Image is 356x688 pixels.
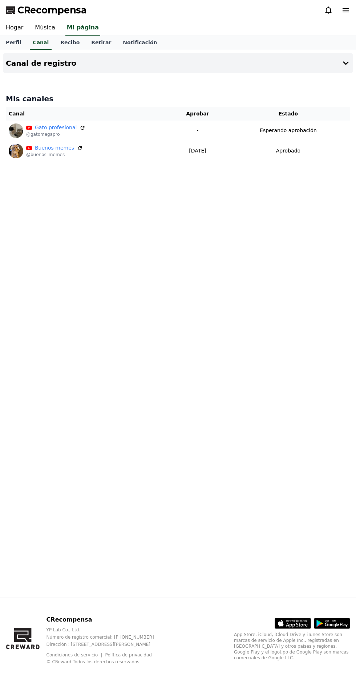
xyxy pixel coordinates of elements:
font: @buenos_memes [26,152,65,157]
a: Canal [30,36,52,50]
font: Recibo [60,40,80,45]
font: YP Lab Co., Ltd. [46,627,81,632]
a: Mi página [65,20,100,36]
font: Notificación [123,40,157,45]
font: © CReward Todos los derechos reservados. [46,659,141,664]
font: Dirección : [STREET_ADDRESS][PERSON_NAME] [46,642,150,647]
font: [DATE] [189,148,206,154]
a: Gato profesional [35,124,77,131]
font: CRecompensa [17,5,86,15]
a: CRecompensa [6,4,86,16]
a: Música [29,20,61,36]
a: Política de privacidad [105,652,152,658]
font: Buenos memes [35,145,74,151]
font: Retirar [91,40,111,45]
a: Buenos memes [35,144,74,152]
font: Canal de registro [6,59,76,68]
font: Número de registro comercial: [PHONE_NUMBER] [46,635,154,640]
img: Buenos memes [9,144,23,158]
font: Condiciones de servicio [46,652,98,658]
font: Mis canales [6,94,53,103]
a: Retirar [85,36,117,50]
font: Canal [33,40,49,45]
font: Hogar [6,24,23,31]
font: App Store, iCloud, iCloud Drive y iTunes Store son marcas de servicio de Apple Inc., registradas ... [234,632,349,660]
font: Estado [279,111,298,117]
button: Canal de registro [3,53,353,73]
a: Condiciones de servicio [46,652,104,658]
font: Mi página [67,24,99,31]
font: - [197,127,199,133]
font: Música [35,24,55,31]
a: Notificación [117,36,163,50]
font: Esperando aprobación [260,127,317,133]
font: @gatomegapro [26,132,60,137]
font: Perfil [6,40,21,45]
font: Gato profesional [35,125,77,130]
img: Gato profesional [9,123,23,138]
a: Recibo [54,36,85,50]
font: Aprobado [276,148,300,154]
font: Canal [9,111,25,117]
font: CRecompensa [46,616,92,623]
font: Aprobar [186,111,209,117]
